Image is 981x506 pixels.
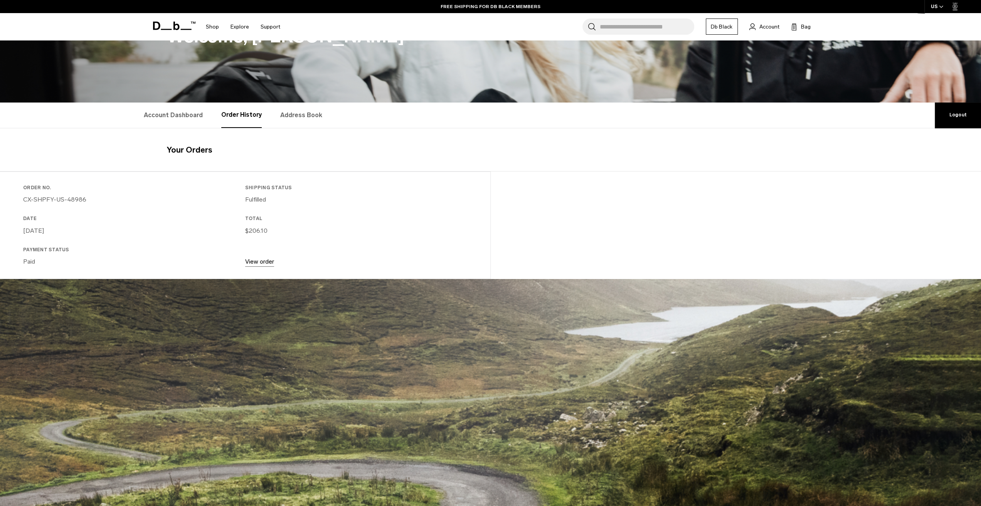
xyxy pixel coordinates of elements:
button: Bag [791,22,811,31]
p: $206.10 [245,226,464,235]
a: Explore [231,13,249,40]
h4: Your Orders [167,144,814,156]
h3: Order No. [23,184,242,191]
a: FREE SHIPPING FOR DB BLACK MEMBERS [441,3,540,10]
h3: Shipping Status [245,184,464,191]
h3: Payment Status [23,246,242,253]
h3: Total [245,215,464,222]
a: Order History [221,103,262,128]
h3: Date [23,215,242,222]
p: Fulfilled [245,195,464,204]
span: Account [759,23,779,31]
a: Support [261,13,280,40]
a: View order [245,258,274,265]
p: [DATE] [23,226,242,235]
a: Account Dashboard [144,103,203,128]
a: Logout [935,103,981,128]
a: Account [749,22,779,31]
a: CX-SHPFY-US-48986 [23,196,86,203]
nav: Main Navigation [200,13,286,40]
a: Db Black [706,18,738,35]
span: Bag [801,23,811,31]
a: Shop [206,13,219,40]
a: Address Book [280,103,322,128]
p: Paid [23,257,242,266]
